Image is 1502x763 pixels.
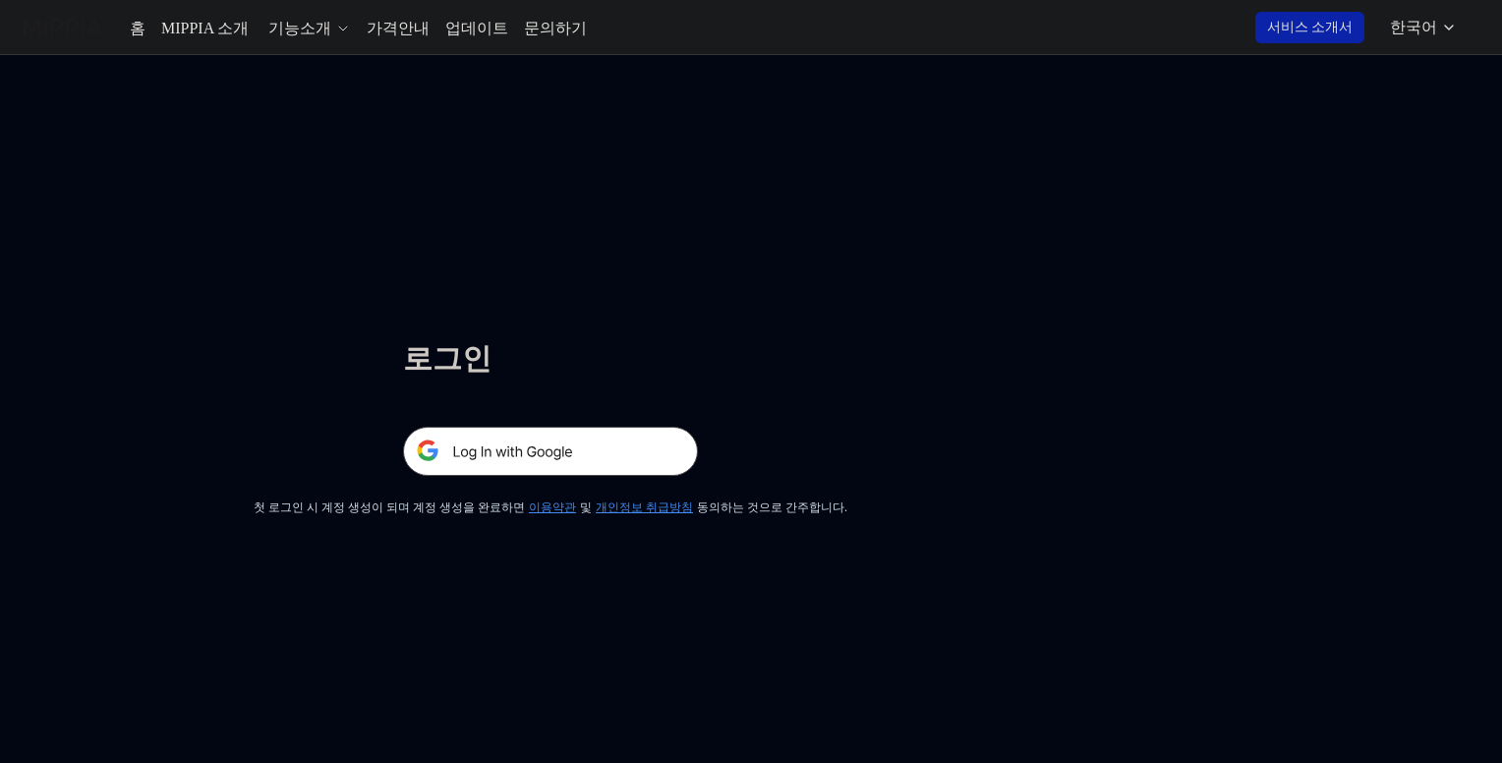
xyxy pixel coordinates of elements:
[590,500,671,514] a: 개인정보 취급방침
[403,427,698,476] img: 구글 로그인 버튼
[258,17,320,40] div: 기능소개
[1392,16,1441,39] div: 한국어
[493,17,549,40] a: 문의하기
[403,338,698,380] h1: 로그인
[159,17,242,40] a: MIPPIA 소개
[258,17,336,40] button: 기능소개
[1273,12,1370,43] button: 서비스 소개서
[1380,8,1469,47] button: 한국어
[299,499,802,516] div: 첫 로그인 시 계정 생성이 되며 계정 생성을 완료하면 및 동의하는 것으로 간주합니다.
[423,17,478,40] a: 업데이트
[130,17,144,40] a: 홈
[352,17,407,40] a: 가격안내
[533,500,572,514] a: 이용약관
